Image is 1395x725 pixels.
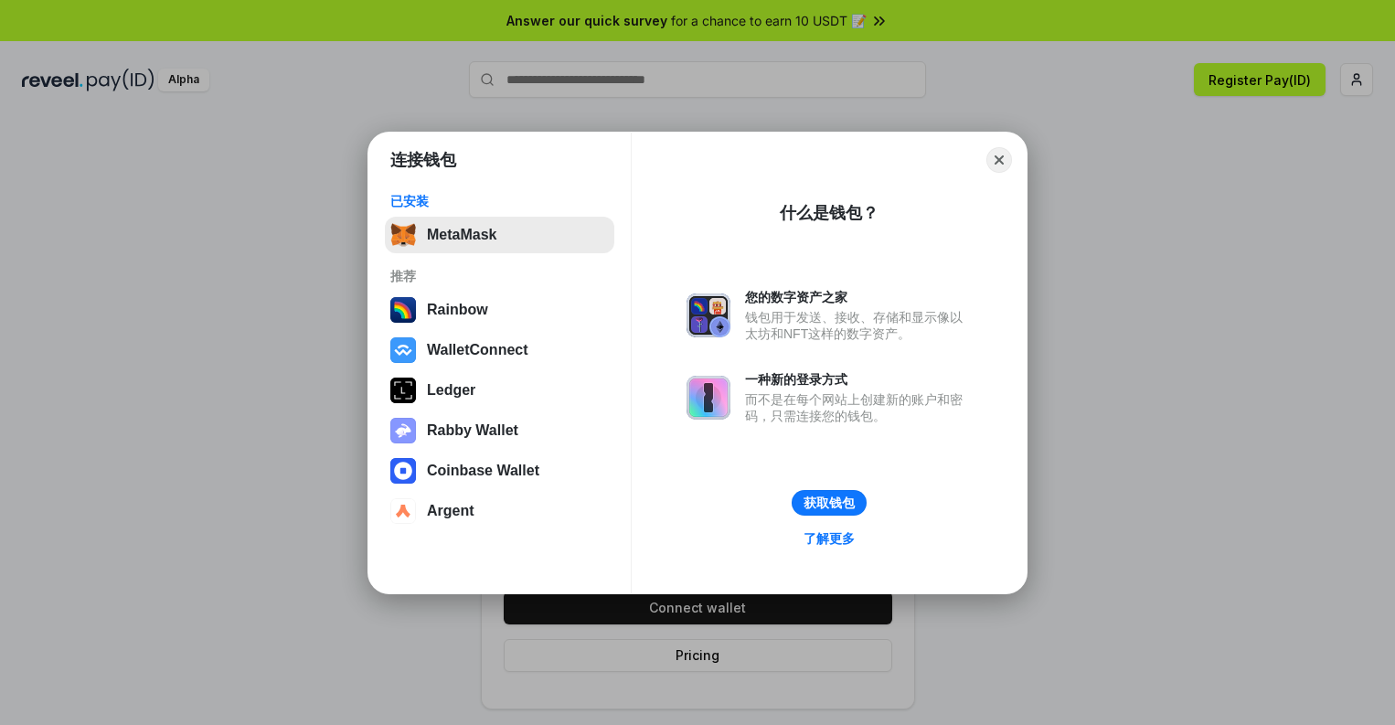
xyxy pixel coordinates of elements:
img: svg+xml,%3Csvg%20xmlns%3D%22http%3A%2F%2Fwww.w3.org%2F2000%2Fsvg%22%20fill%3D%22none%22%20viewBox... [687,376,730,420]
button: Close [986,147,1012,173]
img: svg+xml,%3Csvg%20xmlns%3D%22http%3A%2F%2Fwww.w3.org%2F2000%2Fsvg%22%20fill%3D%22none%22%20viewBox... [390,418,416,443]
img: svg+xml,%3Csvg%20width%3D%2228%22%20height%3D%2228%22%20viewBox%3D%220%200%2028%2028%22%20fill%3D... [390,337,416,363]
img: svg+xml,%3Csvg%20width%3D%22120%22%20height%3D%22120%22%20viewBox%3D%220%200%20120%20120%22%20fil... [390,297,416,323]
div: 您的数字资产之家 [745,289,972,305]
img: svg+xml,%3Csvg%20width%3D%2228%22%20height%3D%2228%22%20viewBox%3D%220%200%2028%2028%22%20fill%3D... [390,458,416,484]
div: Coinbase Wallet [427,463,539,479]
div: Rainbow [427,302,488,318]
a: 了解更多 [793,527,866,550]
button: Coinbase Wallet [385,453,614,489]
h1: 连接钱包 [390,149,456,171]
div: 钱包用于发送、接收、存储和显示像以太坊和NFT这样的数字资产。 [745,309,972,342]
button: Argent [385,493,614,529]
button: 获取钱包 [792,490,867,516]
img: svg+xml,%3Csvg%20xmlns%3D%22http%3A%2F%2Fwww.w3.org%2F2000%2Fsvg%22%20fill%3D%22none%22%20viewBox... [687,293,730,337]
div: 而不是在每个网站上创建新的账户和密码，只需连接您的钱包。 [745,391,972,424]
img: svg+xml,%3Csvg%20xmlns%3D%22http%3A%2F%2Fwww.w3.org%2F2000%2Fsvg%22%20width%3D%2228%22%20height%3... [390,378,416,403]
div: Ledger [427,382,475,399]
button: WalletConnect [385,332,614,368]
div: 已安装 [390,193,609,209]
div: MetaMask [427,227,496,243]
div: Argent [427,503,474,519]
img: svg+xml,%3Csvg%20fill%3D%22none%22%20height%3D%2233%22%20viewBox%3D%220%200%2035%2033%22%20width%... [390,222,416,248]
div: 了解更多 [804,530,855,547]
div: Rabby Wallet [427,422,518,439]
div: 推荐 [390,268,609,284]
button: MetaMask [385,217,614,253]
div: 什么是钱包？ [780,202,879,224]
div: 一种新的登录方式 [745,371,972,388]
div: WalletConnect [427,342,528,358]
img: svg+xml,%3Csvg%20width%3D%2228%22%20height%3D%2228%22%20viewBox%3D%220%200%2028%2028%22%20fill%3D... [390,498,416,524]
button: Rabby Wallet [385,412,614,449]
button: Ledger [385,372,614,409]
div: 获取钱包 [804,495,855,511]
button: Rainbow [385,292,614,328]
